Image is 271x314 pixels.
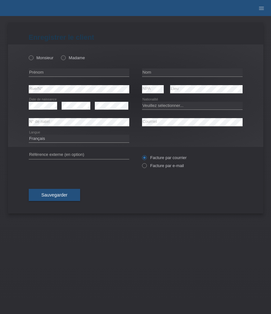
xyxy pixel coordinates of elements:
[142,163,146,171] input: Facture par e-mail
[61,55,65,60] input: Madame
[142,163,184,168] label: Facture par e-mail
[255,6,268,10] a: menu
[41,192,68,197] span: Sauvegarder
[142,155,146,163] input: Facture par courrier
[29,33,243,41] h1: Enregistrer le client
[258,5,265,12] i: menu
[29,55,54,60] label: Monsieur
[61,55,85,60] label: Madame
[29,189,80,201] button: Sauvegarder
[142,155,187,160] label: Facture par courrier
[29,55,33,60] input: Monsieur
